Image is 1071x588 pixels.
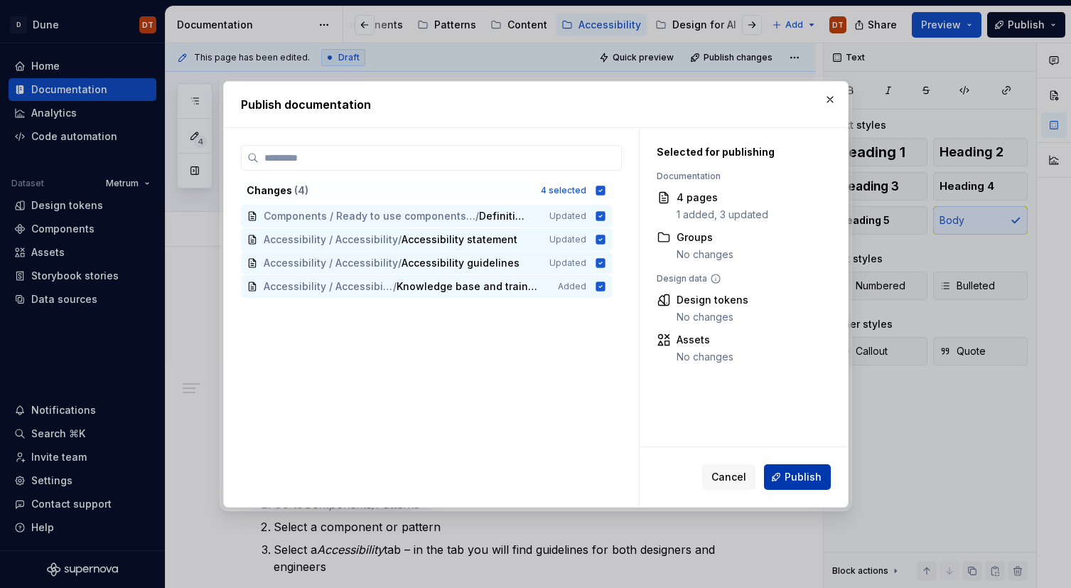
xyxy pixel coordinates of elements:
div: 1 added, 3 updated [677,208,768,222]
span: Updated [549,234,586,245]
div: Selected for publishing [657,145,824,159]
span: Accessibility / Accessibility [264,256,398,270]
div: Changes [247,183,532,198]
span: Accessibility guidelines [402,256,520,270]
div: 4 selected [541,185,586,196]
button: Publish [764,464,831,490]
span: Cancel [711,470,746,484]
div: Documentation [657,171,824,182]
div: No changes [677,247,733,262]
span: / [475,209,479,223]
span: / [398,256,402,270]
div: 4 pages [677,191,768,205]
div: Design tokens [677,293,748,307]
div: No changes [677,310,748,324]
span: Publish [785,470,822,484]
span: ( 4 ) [294,184,308,196]
span: Updated [549,257,586,269]
button: Cancel [702,464,755,490]
span: Components / Ready to use components / Dune components / Buttons / Button [264,209,475,223]
span: Accessibility / Accessibility [264,232,398,247]
h2: Publish documentation [241,96,831,113]
span: / [393,279,397,294]
span: Accessibility statement [402,232,517,247]
span: Added [558,281,586,292]
div: No changes [677,350,733,364]
span: Definition & Usage [479,209,529,223]
span: / [398,232,402,247]
div: Design data [657,273,824,284]
div: Assets [677,333,733,347]
span: Knowledge base and training [397,279,538,294]
div: Groups [677,230,733,245]
span: Updated [549,210,586,222]
span: Accessibility / Accessibility [264,279,393,294]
